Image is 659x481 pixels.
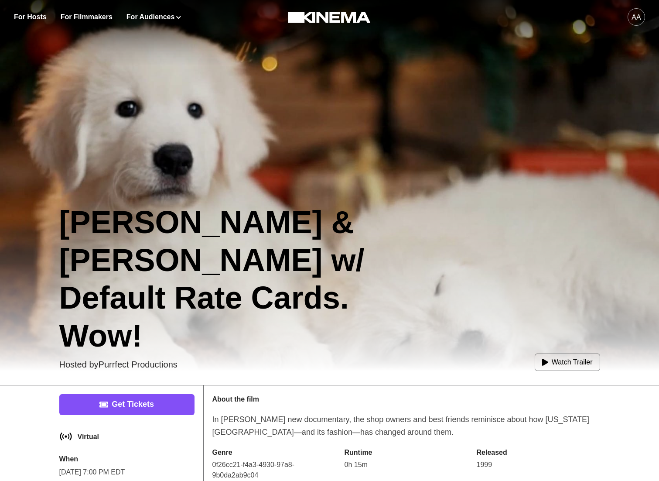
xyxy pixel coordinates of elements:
[59,203,422,354] h1: [PERSON_NAME] & [PERSON_NAME] w/ Default Rate Cards. Wow!
[477,447,600,458] p: Released
[212,394,600,405] p: About the film
[59,467,195,478] p: [DATE] 7:00 PM EDT
[345,447,468,458] p: Runtime
[61,12,113,22] a: For Filmmakers
[126,12,181,22] button: For Audiences
[212,447,336,458] p: Genre
[477,460,600,470] p: 1999
[212,460,336,481] p: 0f26cc21-f4a3-4930-97a8-9b0da2ab9c04
[14,12,47,22] a: For Hosts
[78,433,99,440] p: Virtual
[59,394,195,415] a: Get Tickets
[345,460,468,470] p: 0h 15m
[535,354,600,371] button: Watch Trailer
[632,12,641,23] div: aa
[59,454,195,465] p: When
[212,413,600,439] p: In [PERSON_NAME] new documentary, the shop owners and best friends reminisce about how [US_STATE]...
[59,358,178,371] p: Hosted by Purrfect Productions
